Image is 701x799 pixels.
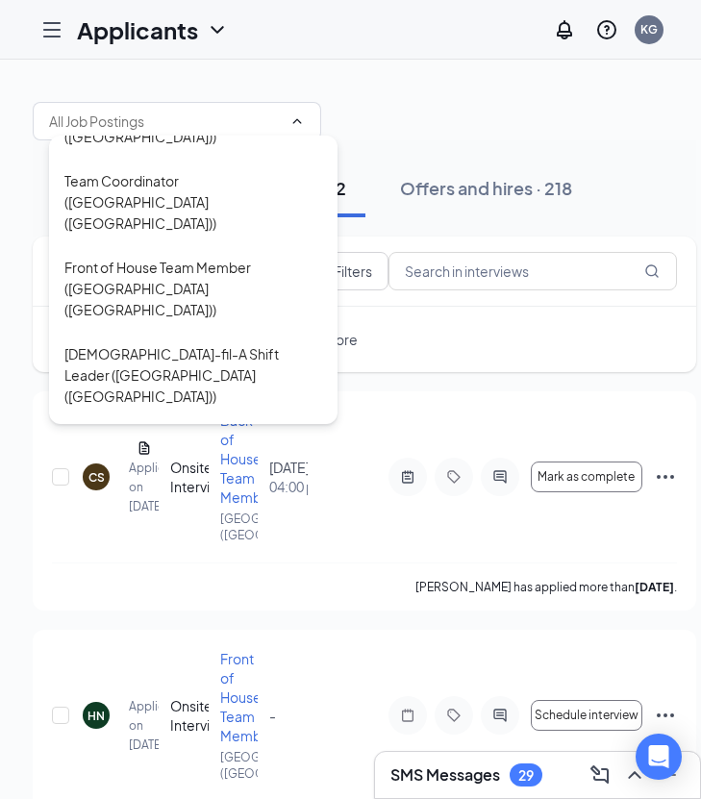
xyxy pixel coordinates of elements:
[269,707,276,724] span: -
[553,18,576,41] svg: Notifications
[531,700,642,731] button: Schedule interview
[220,511,259,543] p: [GEOGRAPHIC_DATA] ([GEOGRAPHIC_DATA])
[137,440,152,456] svg: Document
[595,18,618,41] svg: QuestionInfo
[269,458,308,496] div: [DATE]
[388,252,677,290] input: Search in interviews
[640,21,658,37] div: KG
[442,469,465,485] svg: Tag
[488,708,512,723] svg: ActiveChat
[488,469,512,485] svg: ActiveChat
[64,170,322,234] div: Team Coordinator ([GEOGRAPHIC_DATA] ([GEOGRAPHIC_DATA]))
[636,734,682,780] div: Open Intercom Messenger
[644,263,660,279] svg: MagnifyingGlass
[654,704,677,727] svg: Ellipses
[518,767,534,784] div: 29
[49,111,282,132] input: All Job Postings
[289,113,305,129] svg: ChevronUp
[535,709,638,722] span: Schedule interview
[77,13,198,46] h1: Applicants
[88,469,105,486] div: CS
[390,764,500,786] h3: SMS Messages
[319,330,358,349] span: Score
[220,412,275,506] span: Back of House Team Member
[396,708,419,723] svg: Note
[538,470,635,484] span: Mark as complete
[585,760,615,790] button: ComposeMessage
[396,469,419,485] svg: ActiveNote
[88,708,105,724] div: HN
[442,708,465,723] svg: Tag
[415,579,677,595] p: [PERSON_NAME] has applied more than .
[654,465,677,488] svg: Ellipses
[170,458,209,496] div: Onsite Interview
[220,650,275,744] span: Front of House Team Member
[635,580,674,594] b: [DATE]
[400,176,572,200] div: Offers and hires · 218
[588,763,612,787] svg: ComposeMessage
[206,18,229,41] svg: ChevronDown
[64,257,322,320] div: Front of House Team Member ([GEOGRAPHIC_DATA] ([GEOGRAPHIC_DATA]))
[623,763,646,787] svg: ChevronUp
[619,760,650,790] button: ChevronUp
[170,696,209,735] div: Onsite Interview
[40,18,63,41] svg: Hamburger
[269,477,308,496] span: 04:00 pm - 04:15 pm
[64,343,322,407] div: [DEMOGRAPHIC_DATA]-fil-A Shift Leader ([GEOGRAPHIC_DATA] ([GEOGRAPHIC_DATA]))
[290,252,388,290] button: Filter Filters
[220,749,259,782] p: [GEOGRAPHIC_DATA] ([GEOGRAPHIC_DATA])
[531,462,642,492] button: Mark as complete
